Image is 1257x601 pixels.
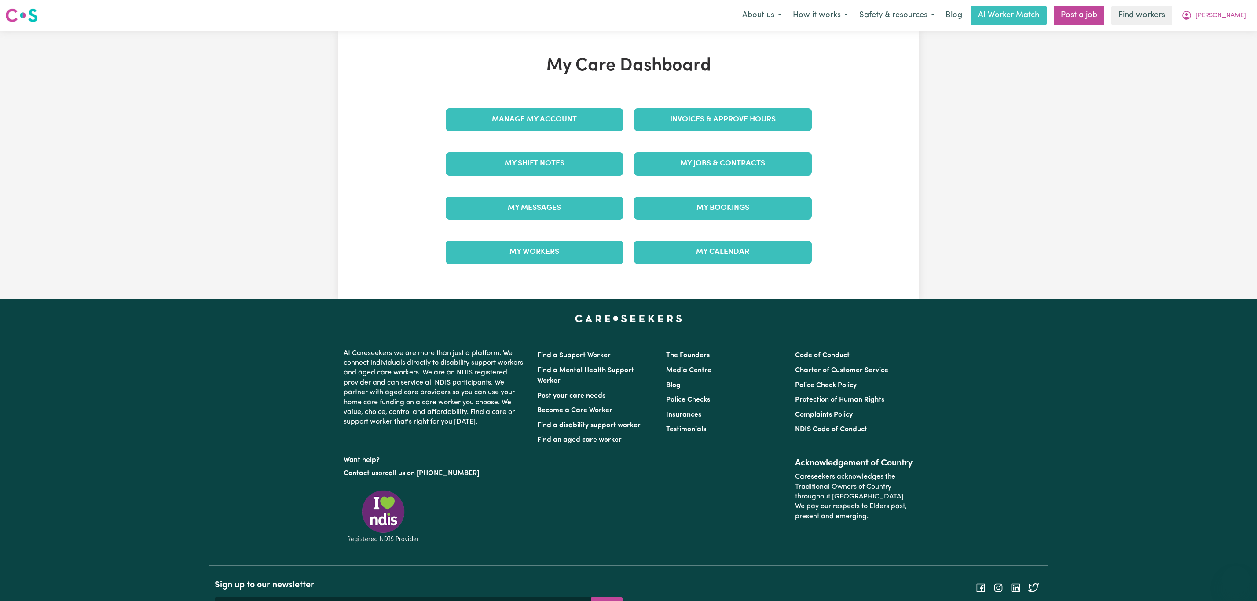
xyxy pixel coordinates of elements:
[854,6,940,25] button: Safety & resources
[537,392,605,399] a: Post your care needs
[1195,11,1246,21] span: [PERSON_NAME]
[5,7,38,23] img: Careseekers logo
[215,580,623,590] h2: Sign up to our newsletter
[666,426,706,433] a: Testimonials
[1111,6,1172,25] a: Find workers
[575,315,682,322] a: Careseekers home page
[795,469,913,525] p: Careseekers acknowledges the Traditional Owners of Country throughout [GEOGRAPHIC_DATA]. We pay o...
[993,584,1004,591] a: Follow Careseekers on Instagram
[795,458,913,469] h2: Acknowledgement of Country
[795,396,884,403] a: Protection of Human Rights
[446,241,623,264] a: My Workers
[634,197,812,220] a: My Bookings
[634,108,812,131] a: Invoices & Approve Hours
[795,352,850,359] a: Code of Conduct
[666,396,710,403] a: Police Checks
[1028,584,1039,591] a: Follow Careseekers on Twitter
[440,55,817,77] h1: My Care Dashboard
[975,584,986,591] a: Follow Careseekers on Facebook
[344,452,527,465] p: Want help?
[634,152,812,175] a: My Jobs & Contracts
[344,489,423,544] img: Registered NDIS provider
[537,422,641,429] a: Find a disability support worker
[787,6,854,25] button: How it works
[537,367,634,385] a: Find a Mental Health Support Worker
[537,352,611,359] a: Find a Support Worker
[344,465,527,482] p: or
[537,407,612,414] a: Become a Care Worker
[666,411,701,418] a: Insurances
[634,241,812,264] a: My Calendar
[344,470,378,477] a: Contact us
[1011,584,1021,591] a: Follow Careseekers on LinkedIn
[795,367,888,374] a: Charter of Customer Service
[344,345,527,431] p: At Careseekers we are more than just a platform. We connect individuals directly to disability su...
[795,411,853,418] a: Complaints Policy
[5,5,38,26] a: Careseekers logo
[446,197,623,220] a: My Messages
[737,6,787,25] button: About us
[666,382,681,389] a: Blog
[940,6,967,25] a: Blog
[795,426,867,433] a: NDIS Code of Conduct
[1054,6,1104,25] a: Post a job
[666,367,711,374] a: Media Centre
[1176,6,1252,25] button: My Account
[537,436,622,443] a: Find an aged care worker
[666,352,710,359] a: The Founders
[971,6,1047,25] a: AI Worker Match
[446,152,623,175] a: My Shift Notes
[385,470,479,477] a: call us on [PHONE_NUMBER]
[795,382,857,389] a: Police Check Policy
[446,108,623,131] a: Manage My Account
[1222,566,1250,594] iframe: Button to launch messaging window, conversation in progress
